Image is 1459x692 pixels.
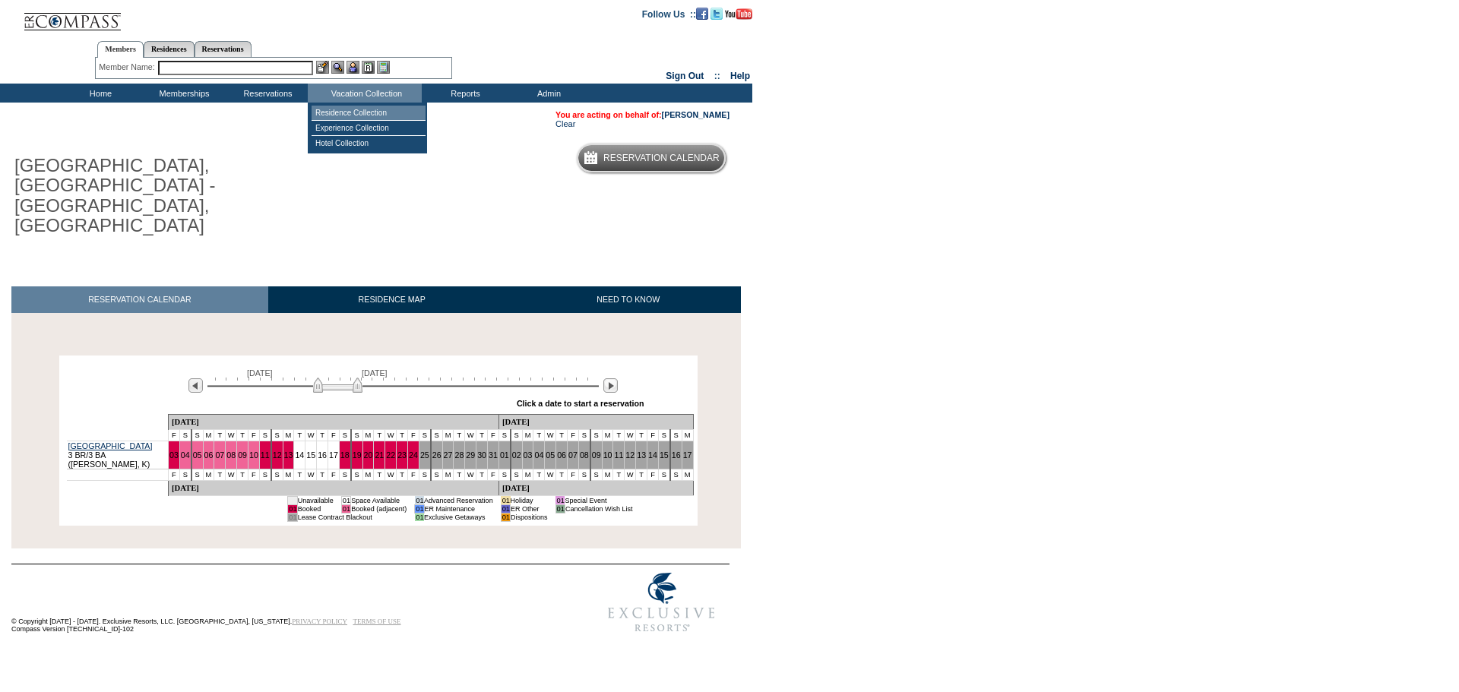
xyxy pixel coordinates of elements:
img: Previous [188,378,203,393]
td: F [328,469,340,480]
td: M [682,469,693,480]
td: S [351,469,362,480]
td: Reports [422,84,505,103]
td: 01 [501,504,510,513]
td: Hotel Collection [312,136,426,150]
a: 17 [683,450,692,460]
img: Impersonate [347,61,359,74]
a: 26 [432,450,441,460]
a: 16 [672,450,681,460]
div: Member Name: [99,61,157,74]
img: b_calculator.gif [377,61,390,74]
td: M [362,469,374,480]
td: S [431,469,442,480]
a: RESIDENCE MAP [268,286,516,313]
a: 16 [318,450,327,460]
td: F [248,469,259,480]
td: ER Maintenance [424,504,493,513]
td: T [454,469,465,480]
span: You are acting on behalf of: [555,110,729,119]
td: F [568,469,579,480]
td: F [168,469,179,480]
td: W [625,469,636,480]
td: Cancellation Wish List [565,504,632,513]
td: T [533,429,545,441]
td: M [203,469,214,480]
a: Subscribe to our YouTube Channel [725,8,752,17]
td: M [602,429,613,441]
td: M [682,429,693,441]
td: 01 [288,496,297,504]
img: Become our fan on Facebook [696,8,708,20]
img: Reservations [362,61,375,74]
td: 01 [415,504,424,513]
a: 11 [614,450,623,460]
td: W [465,469,476,480]
td: W [385,469,397,480]
img: Subscribe to our YouTube Channel [725,8,752,20]
a: 06 [204,450,214,460]
td: W [385,429,397,441]
img: Exclusive Resorts [593,564,729,640]
td: 01 [501,496,510,504]
td: T [613,469,625,480]
a: 28 [454,450,464,460]
a: 27 [444,450,453,460]
td: 01 [341,496,350,504]
a: 14 [648,450,657,460]
a: 13 [284,450,293,460]
td: F [647,429,659,441]
td: Holiday [511,496,548,504]
div: Click a date to start a reservation [517,399,644,408]
a: Clear [555,119,575,128]
a: 06 [557,450,566,460]
a: 24 [409,450,418,460]
td: T [556,429,568,441]
a: 13 [637,450,646,460]
td: S [511,469,522,480]
td: Vacation Collection [308,84,422,103]
td: Lease Contract Blackout [297,513,407,521]
td: T [533,469,545,480]
td: S [339,469,350,480]
td: S [658,469,669,480]
td: T [374,429,385,441]
a: 08 [226,450,236,460]
td: S [511,429,522,441]
a: Residences [144,41,195,57]
td: © Copyright [DATE] - [DATE]. Exclusive Resorts, LLC. [GEOGRAPHIC_DATA], [US_STATE]. Compass Versi... [11,565,543,640]
h5: Reservation Calendar [603,153,720,163]
td: 01 [288,513,297,521]
td: Memberships [141,84,224,103]
a: 29 [466,450,475,460]
td: Space Available [351,496,407,504]
a: 17 [329,450,338,460]
td: W [226,469,237,480]
a: 14 [295,450,304,460]
a: TERMS OF USE [353,618,401,625]
td: T [214,469,226,480]
a: 08 [580,450,589,460]
a: 15 [306,450,315,460]
td: T [397,429,408,441]
td: Unavailable [297,496,334,504]
a: 09 [238,450,247,460]
td: [DATE] [168,480,498,495]
a: 09 [592,450,601,460]
td: Experience Collection [312,121,426,136]
td: M [522,429,533,441]
a: 04 [534,450,543,460]
h1: [GEOGRAPHIC_DATA], [GEOGRAPHIC_DATA] - [GEOGRAPHIC_DATA], [GEOGRAPHIC_DATA] [11,153,352,239]
a: 19 [353,450,362,460]
a: 04 [181,450,190,460]
a: 15 [660,450,669,460]
a: 10 [603,450,612,460]
td: F [647,469,659,480]
a: 25 [420,450,429,460]
td: M [362,429,374,441]
td: S [419,429,430,441]
td: M [442,429,454,441]
span: [DATE] [362,368,388,378]
td: M [203,429,214,441]
td: M [522,469,533,480]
